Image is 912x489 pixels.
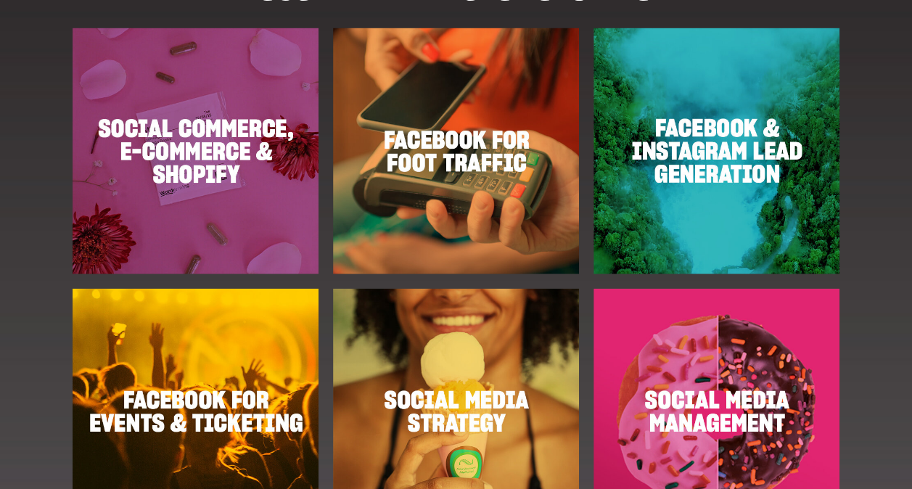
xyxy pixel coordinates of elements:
img: Facebook for foot traffic [333,28,579,274]
img: Facebook &amp; Instagram lead generation [593,28,839,274]
img: Social Commerce, E-Commerce and Shopify [73,28,319,274]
